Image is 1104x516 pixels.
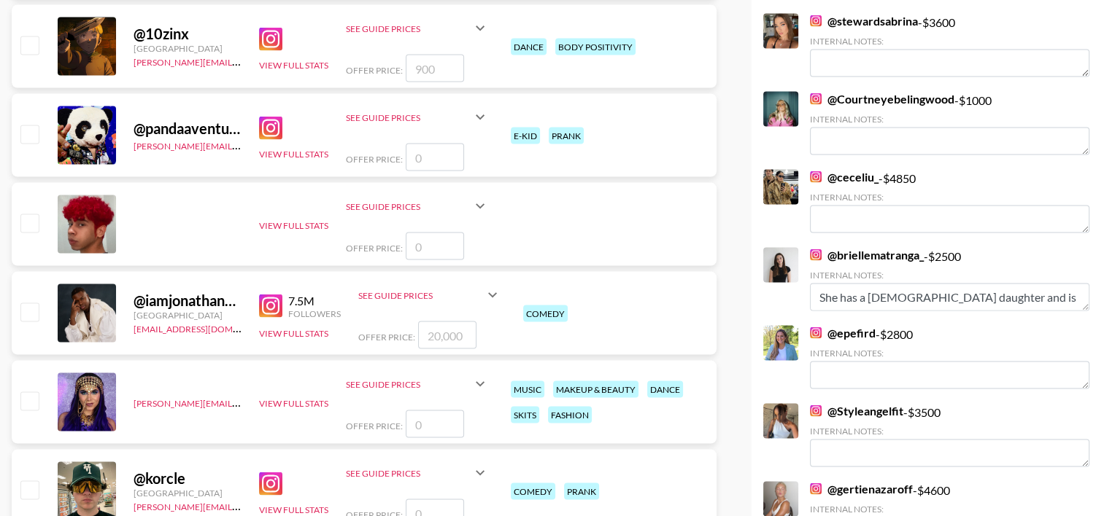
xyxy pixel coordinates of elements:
[810,248,1089,311] div: - $ 2500
[810,114,1089,125] div: Internal Notes:
[511,381,544,398] div: music
[511,39,547,55] div: dance
[555,39,636,55] div: body positivity
[346,367,489,402] div: See Guide Prices
[810,170,879,184] a: @ceceliu_
[810,36,1089,47] div: Internal Notes:
[346,456,489,490] div: See Guide Prices
[134,25,242,43] div: @ 10zinx
[810,327,822,339] img: Instagram
[406,55,464,82] input: 900
[259,220,328,231] button: View Full Stats
[346,468,471,479] div: See Guide Prices
[810,504,1089,515] div: Internal Notes:
[346,11,489,46] div: See Guide Prices
[511,407,539,423] div: skits
[134,54,350,68] a: [PERSON_NAME][EMAIL_ADDRESS][DOMAIN_NAME]
[134,43,242,54] div: [GEOGRAPHIC_DATA]
[346,189,489,224] div: See Guide Prices
[810,270,1089,281] div: Internal Notes:
[259,149,328,160] button: View Full Stats
[810,426,1089,437] div: Internal Notes:
[810,249,822,261] img: Instagram
[810,404,1089,467] div: - $ 3500
[346,379,471,390] div: See Guide Prices
[511,128,540,144] div: e-kid
[134,395,350,409] a: [PERSON_NAME][EMAIL_ADDRESS][DOMAIN_NAME]
[134,310,242,321] div: [GEOGRAPHIC_DATA]
[810,170,1089,233] div: - $ 4850
[810,284,1089,311] textarea: She has a [DEMOGRAPHIC_DATA] daughter and is set to give birth to a son any day now!
[564,483,599,500] div: prank
[288,294,341,308] div: 7.5M
[810,93,822,105] img: Instagram
[346,421,403,431] span: Offer Price:
[358,290,484,301] div: See Guide Prices
[810,326,1089,389] div: - $ 2800
[647,381,683,398] div: dance
[346,243,403,254] span: Offer Price:
[406,410,464,438] input: 0
[134,469,242,488] div: @ korcle
[134,120,242,138] div: @ pandaaventurero
[259,117,282,140] img: Instagram
[810,14,1089,77] div: - $ 3600
[346,65,403,76] span: Offer Price:
[553,381,638,398] div: makeup & beauty
[549,128,584,144] div: prank
[259,294,282,318] img: Instagram
[406,144,464,171] input: 0
[134,499,350,512] a: [PERSON_NAME][EMAIL_ADDRESS][DOMAIN_NAME]
[358,278,501,313] div: See Guide Prices
[511,483,555,500] div: comedy
[810,348,1089,359] div: Internal Notes:
[259,504,328,515] button: View Full Stats
[259,472,282,496] img: Instagram
[810,192,1089,203] div: Internal Notes:
[346,112,471,123] div: See Guide Prices
[346,201,471,212] div: See Guide Prices
[134,138,350,152] a: [PERSON_NAME][EMAIL_ADDRESS][DOMAIN_NAME]
[346,154,403,165] span: Offer Price:
[810,248,924,262] a: @briellematranga_
[810,14,918,28] a: @stewardsabrina
[406,232,464,260] input: 0
[288,308,341,319] div: Followers
[810,15,822,27] img: Instagram
[346,23,471,34] div: See Guide Prices
[134,488,242,499] div: [GEOGRAPHIC_DATA]
[548,407,592,423] div: fashion
[259,398,328,409] button: View Full Stats
[810,326,876,340] a: @epefird
[810,92,1089,155] div: - $ 1000
[259,28,282,51] img: Instagram
[810,405,822,417] img: Instagram
[810,483,822,495] img: Instagram
[259,328,328,339] button: View Full Stats
[810,482,913,496] a: @gertienazaroff
[523,305,568,322] div: comedy
[358,332,415,343] span: Offer Price:
[259,60,328,71] button: View Full Stats
[810,92,954,106] a: @Courtneyebelingwood
[134,292,242,310] div: @ iamjonathanpeter
[418,321,476,349] input: 20,000
[346,100,489,135] div: See Guide Prices
[134,321,280,335] a: [EMAIL_ADDRESS][DOMAIN_NAME]
[810,171,822,183] img: Instagram
[810,404,903,418] a: @Styleangelfit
